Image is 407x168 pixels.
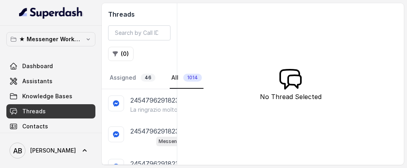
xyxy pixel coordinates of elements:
h2: Threads [108,10,171,19]
p: ★ Messenger Workspace [19,34,83,44]
nav: Tabs [108,67,171,89]
p: 24547962918230715 [130,126,193,136]
button: (0) [108,47,134,61]
p: Messenger Metodo FESPA v2 [159,137,190,145]
a: Threads [6,104,95,118]
img: light.svg [19,6,83,19]
a: Dashboard [6,59,95,73]
p: La ringrazio molto, buona giornata [130,106,190,114]
button: ★ Messenger Workspace [6,32,95,46]
a: Knowledge Bases [6,89,95,103]
a: All1014 [170,67,203,89]
input: Search by Call ID or Phone Number [108,25,171,40]
p: No Thread Selected [260,92,322,101]
a: Assistants [6,74,95,88]
a: [PERSON_NAME] [6,139,95,162]
a: Assigned46 [108,67,157,89]
span: 1014 [183,74,202,82]
p: 24547962918230715 [130,95,193,106]
span: 46 [141,74,155,82]
a: Contacts [6,119,95,134]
